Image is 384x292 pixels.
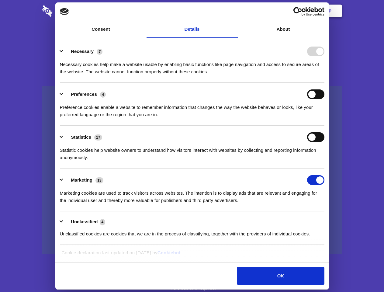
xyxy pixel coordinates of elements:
button: Marketing (13) [60,175,107,185]
a: Contact [247,2,275,20]
a: Cookiebot [157,250,181,255]
a: Login [276,2,302,20]
a: Wistia video thumbnail [42,86,342,255]
h1: Eliminate Slack Data Loss. [42,27,342,49]
div: Marketing cookies are used to track visitors across websites. The intention is to display ads tha... [60,185,324,204]
span: 4 [100,219,106,225]
label: Necessary [71,49,94,54]
a: Usercentrics Cookiebot - opens in a new window [271,7,324,16]
button: Necessary (7) [60,47,106,56]
div: Necessary cookies help make a website usable by enabling basic functions like page navigation and... [60,56,324,75]
button: Unclassified (4) [60,218,109,226]
button: Preferences (4) [60,89,110,99]
label: Statistics [71,134,91,140]
span: 13 [95,177,103,183]
div: Unclassified cookies are cookies that we are in the process of classifying, together with the pro... [60,226,324,238]
label: Marketing [71,177,92,182]
span: 17 [94,134,102,141]
iframe: Drift Widget Chat Controller [354,262,377,285]
h4: Auto-redaction of sensitive data, encrypted data sharing and self-destructing private chats. Shar... [42,55,342,75]
a: Consent [55,21,147,38]
span: 4 [100,92,106,98]
img: logo [60,8,69,15]
a: Pricing [178,2,205,20]
label: Preferences [71,92,97,97]
div: Statistic cookies help website owners to understand how visitors interact with websites by collec... [60,142,324,161]
img: logo-wordmark-white-trans-d4663122ce5f474addd5e946df7df03e33cb6a1c49d2221995e7729f52c070b2.svg [42,5,94,17]
button: Statistics (17) [60,132,106,142]
span: 7 [97,49,102,55]
div: Cookie declaration last updated on [DATE] by [57,249,327,261]
a: Details [147,21,238,38]
div: Preference cookies enable a website to remember information that changes the way the website beha... [60,99,324,118]
button: OK [237,267,324,285]
a: About [238,21,329,38]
